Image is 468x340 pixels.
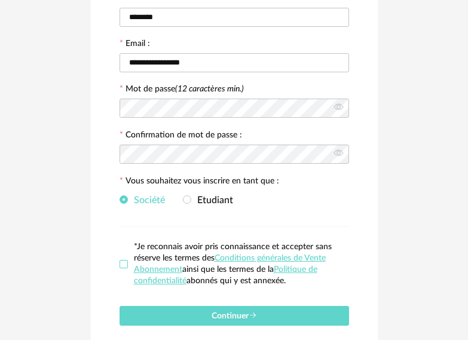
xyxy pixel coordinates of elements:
label: Email : [120,39,150,50]
label: Confirmation de mot de passe : [120,131,242,142]
span: Société [128,195,165,205]
label: Mot de passe [126,85,244,93]
span: Etudiant [191,195,233,205]
a: Politique de confidentialité [134,265,317,285]
span: Continuer [212,312,257,320]
label: Vous souhaitez vous inscrire en tant que : [120,177,279,188]
i: (12 caractères min.) [175,85,244,93]
span: *Je reconnais avoir pris connaissance et accepter sans réserve les termes des ainsi que les terme... [134,243,332,285]
a: Conditions générales de Vente Abonnement [134,254,326,274]
button: Continuer [120,306,349,326]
